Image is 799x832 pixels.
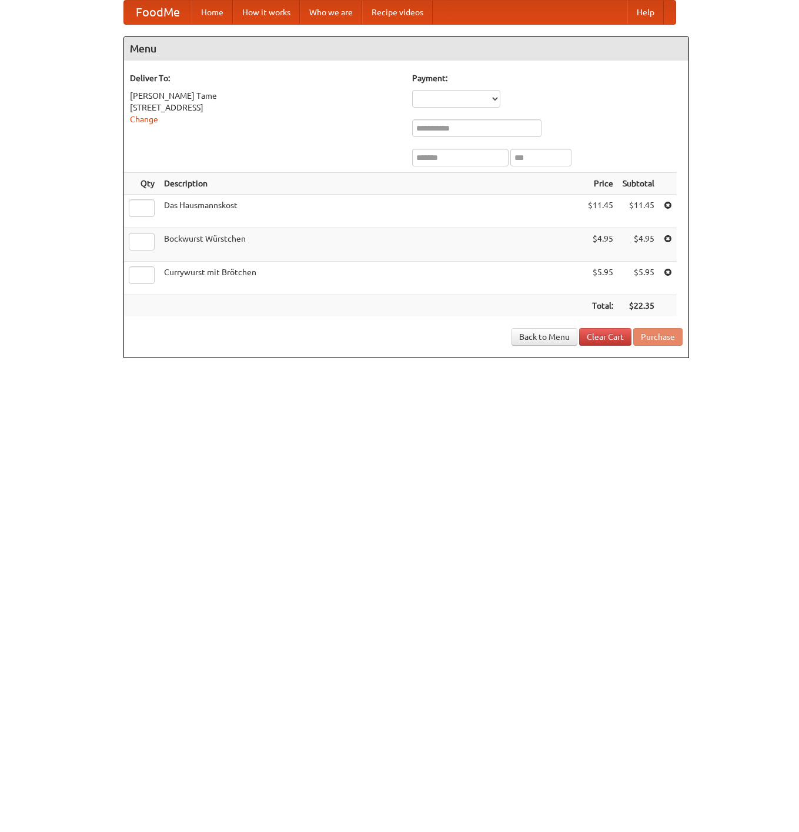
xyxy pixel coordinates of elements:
[583,173,618,195] th: Price
[233,1,300,24] a: How it works
[159,173,583,195] th: Description
[124,37,688,61] h4: Menu
[512,328,577,346] a: Back to Menu
[618,173,659,195] th: Subtotal
[583,228,618,262] td: $4.95
[618,295,659,317] th: $22.35
[579,328,631,346] a: Clear Cart
[159,262,583,295] td: Currywurst mit Brötchen
[412,72,683,84] h5: Payment:
[583,195,618,228] td: $11.45
[159,195,583,228] td: Das Hausmannskost
[583,262,618,295] td: $5.95
[192,1,233,24] a: Home
[300,1,362,24] a: Who we are
[124,173,159,195] th: Qty
[124,1,192,24] a: FoodMe
[627,1,664,24] a: Help
[130,72,400,84] h5: Deliver To:
[159,228,583,262] td: Bockwurst Würstchen
[633,328,683,346] button: Purchase
[618,195,659,228] td: $11.45
[130,90,400,102] div: [PERSON_NAME] Tame
[362,1,433,24] a: Recipe videos
[130,102,400,113] div: [STREET_ADDRESS]
[618,262,659,295] td: $5.95
[618,228,659,262] td: $4.95
[583,295,618,317] th: Total:
[130,115,158,124] a: Change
